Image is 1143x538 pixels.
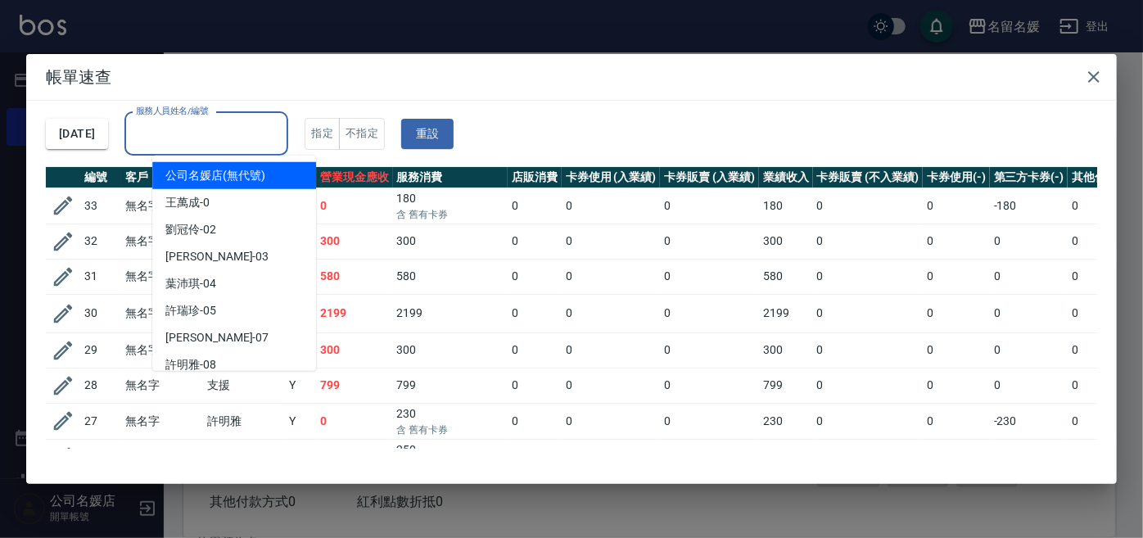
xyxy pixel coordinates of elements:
[305,118,340,150] button: 指定
[990,403,1068,439] td: -230
[80,368,121,403] td: 28
[923,332,990,368] td: 0
[813,403,923,439] td: 0
[508,439,562,475] td: 0
[923,294,990,332] td: 0
[508,368,562,403] td: 0
[316,294,393,332] td: 2199
[136,105,208,117] label: 服務人員姓名/編號
[285,403,316,439] td: Y
[316,224,393,259] td: 300
[508,167,562,188] th: 店販消費
[203,368,285,403] td: 支援
[285,439,316,475] td: Y
[121,188,203,224] td: 無名字
[759,167,813,188] th: 業績收入
[46,119,108,149] button: [DATE]
[660,403,759,439] td: 0
[393,224,508,259] td: 300
[990,332,1068,368] td: 0
[80,224,121,259] td: 32
[660,259,759,294] td: 0
[759,403,813,439] td: 230
[285,368,316,403] td: Y
[165,302,216,319] span: 許瑞珍 -05
[923,439,990,475] td: 0
[393,332,508,368] td: 300
[121,403,203,439] td: 無名字
[393,439,508,475] td: 250
[165,194,210,211] span: 王萬成 -0
[660,368,759,403] td: 0
[393,403,508,439] td: 230
[813,259,923,294] td: 0
[316,403,393,439] td: 0
[923,224,990,259] td: 0
[990,294,1068,332] td: 0
[562,224,661,259] td: 0
[508,259,562,294] td: 0
[990,368,1068,403] td: 0
[316,188,393,224] td: 0
[393,368,508,403] td: 799
[121,368,203,403] td: 無名字
[165,329,269,346] span: [PERSON_NAME] -07
[316,439,393,475] td: 0
[562,332,661,368] td: 0
[508,188,562,224] td: 0
[813,188,923,224] td: 0
[393,167,508,188] th: 服務消費
[990,259,1068,294] td: 0
[165,356,216,373] span: 許明雅 -08
[923,368,990,403] td: 0
[923,403,990,439] td: 0
[923,259,990,294] td: 0
[923,167,990,188] th: 卡券使用(-)
[660,167,759,188] th: 卡券販賣 (入業績)
[121,167,203,188] th: 客戶
[80,294,121,332] td: 30
[508,224,562,259] td: 0
[562,368,661,403] td: 0
[80,167,121,188] th: 編號
[990,439,1068,475] td: -250
[813,439,923,475] td: 0
[121,439,203,475] td: 無名字
[121,294,203,332] td: 無名字
[80,259,121,294] td: 31
[759,188,813,224] td: 180
[121,332,203,368] td: 無名字
[660,332,759,368] td: 0
[759,294,813,332] td: 2199
[508,403,562,439] td: 0
[393,259,508,294] td: 580
[562,439,661,475] td: 0
[121,224,203,259] td: 無名字
[759,439,813,475] td: 250
[813,332,923,368] td: 0
[660,439,759,475] td: 0
[26,54,1117,100] h2: 帳單速查
[80,188,121,224] td: 33
[562,188,661,224] td: 0
[165,167,265,184] span: 公司名媛店 (無代號)
[203,439,285,475] td: 葉沛琪
[393,294,508,332] td: 2199
[80,332,121,368] td: 29
[759,224,813,259] td: 300
[316,259,393,294] td: 580
[759,368,813,403] td: 799
[562,403,661,439] td: 0
[990,167,1068,188] th: 第三方卡券(-)
[562,294,661,332] td: 0
[165,275,216,292] span: 葉沛琪 -04
[813,167,923,188] th: 卡券販賣 (不入業績)
[401,119,454,149] button: 重設
[813,368,923,403] td: 0
[759,332,813,368] td: 300
[339,118,385,150] button: 不指定
[316,368,393,403] td: 799
[990,188,1068,224] td: -180
[165,221,216,238] span: 劉冠伶 -02
[990,224,1068,259] td: 0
